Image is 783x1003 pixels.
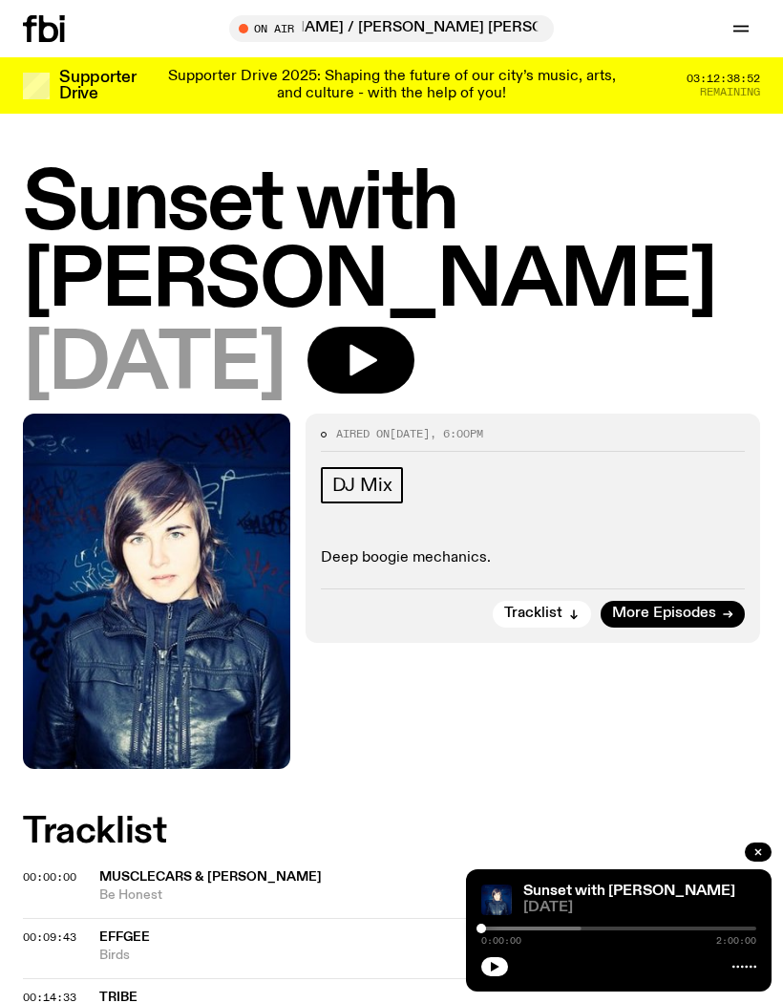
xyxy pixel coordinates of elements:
h3: Supporter Drive [59,70,136,102]
span: [DATE] [23,327,285,404]
a: Sunset with [PERSON_NAME] [523,884,735,899]
span: , 6:00pm [430,426,483,441]
span: 0:00:00 [481,936,521,946]
span: Aired on [336,426,390,441]
span: DJ Mix [332,475,392,496]
button: Tracklist [493,601,591,628]
span: Be Honest [99,886,760,905]
button: 00:00:00 [23,872,76,883]
span: 03:12:38:52 [687,74,760,84]
p: Supporter Drive 2025: Shaping the future of our city’s music, arts, and culture - with the help o... [160,69,623,102]
p: Deep boogie mechanics. [321,549,746,567]
h1: Sunset with [PERSON_NAME] [23,166,760,321]
span: effgee [99,930,150,944]
span: 00:09:43 [23,929,76,945]
span: 00:00:00 [23,869,76,885]
button: 00:09:43 [23,932,76,943]
span: [DATE] [523,901,756,915]
span: More Episodes [612,607,716,621]
span: Tracklist [504,607,562,621]
a: More Episodes [601,601,745,628]
span: Musclecars & [PERSON_NAME] [99,870,322,884]
button: 00:14:33 [23,992,76,1003]
h2: Tracklist [23,815,760,849]
span: Remaining [700,87,760,97]
span: 2:00:00 [716,936,756,946]
button: On AirMornings with [PERSON_NAME] / [PERSON_NAME] [PERSON_NAME] and mmilton interview [229,15,554,42]
span: [DATE] [390,426,430,441]
a: DJ Mix [321,467,404,503]
span: Birds [99,947,760,965]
